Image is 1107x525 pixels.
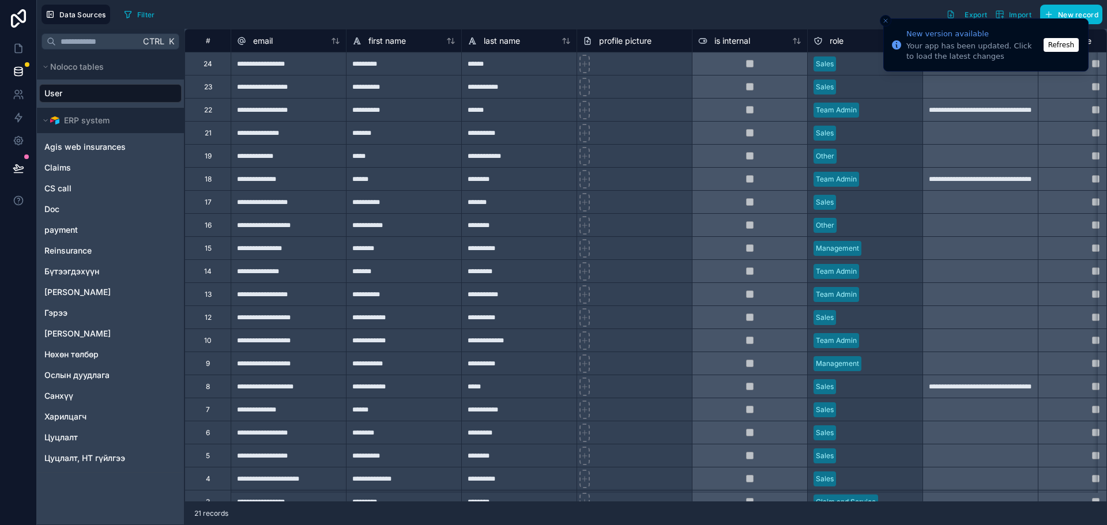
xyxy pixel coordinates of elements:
[206,428,210,437] div: 6
[206,497,210,507] div: 3
[206,405,210,414] div: 7
[816,428,834,438] div: Sales
[991,5,1036,24] button: Import
[368,35,406,47] span: first name
[204,336,212,345] div: 10
[205,198,212,207] div: 17
[206,474,210,484] div: 4
[816,358,859,369] div: Management
[167,37,175,46] span: K
[816,335,857,346] div: Team Admin
[816,82,834,92] div: Sales
[816,474,834,484] div: Sales
[816,382,834,392] div: Sales
[204,105,212,115] div: 22
[194,509,228,518] span: 21 records
[206,451,210,460] div: 5
[599,35,652,47] span: profile picture
[816,243,859,254] div: Management
[205,221,212,230] div: 16
[816,289,857,300] div: Team Admin
[42,5,110,24] button: Data Sources
[942,5,991,24] button: Export
[204,59,212,69] div: 24
[816,174,857,184] div: Team Admin
[816,405,834,415] div: Sales
[484,35,520,47] span: last name
[206,359,210,368] div: 9
[816,451,834,461] div: Sales
[880,15,891,27] button: Close toast
[59,10,106,19] span: Data Sources
[816,266,857,277] div: Team Admin
[137,10,155,19] span: Filter
[816,105,857,115] div: Team Admin
[816,151,834,161] div: Other
[1044,38,1079,52] button: Refresh
[205,152,212,161] div: 19
[830,35,844,47] span: role
[816,497,876,507] div: Claim and Service
[204,267,212,276] div: 14
[1040,5,1102,24] button: New record
[253,35,273,47] span: email
[205,244,212,253] div: 15
[906,41,1040,62] div: Your app has been updated. Click to load the latest changes
[205,175,212,184] div: 18
[205,129,212,138] div: 21
[206,382,210,391] div: 8
[906,28,1040,40] div: New version available
[816,128,834,138] div: Sales
[194,36,222,45] div: #
[816,59,834,69] div: Sales
[1036,5,1102,24] a: New record
[816,220,834,231] div: Other
[714,35,750,47] span: is internal
[816,197,834,207] div: Sales
[204,82,212,92] div: 23
[205,290,212,299] div: 13
[119,6,159,23] button: Filter
[142,34,165,48] span: Ctrl
[816,312,834,323] div: Sales
[205,313,212,322] div: 12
